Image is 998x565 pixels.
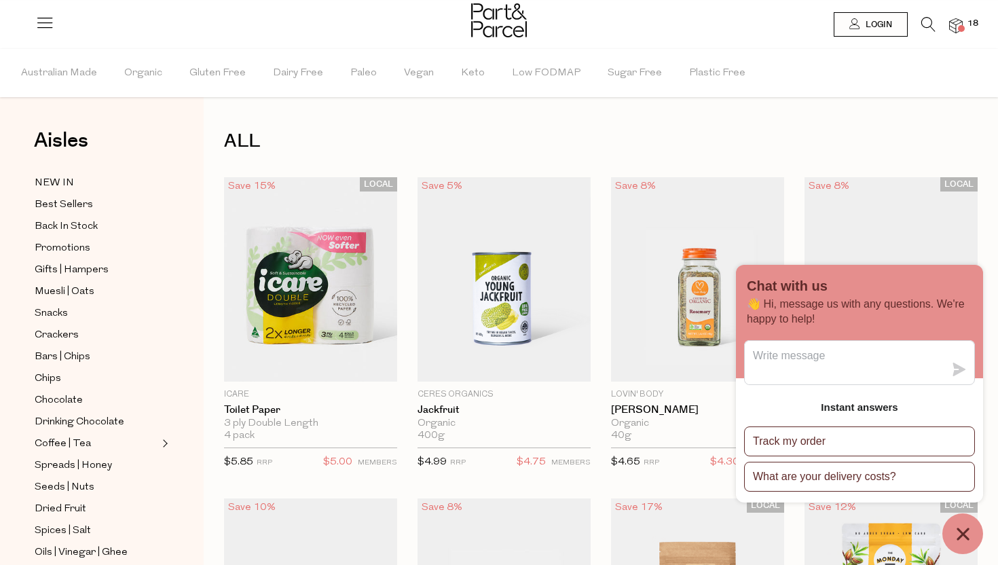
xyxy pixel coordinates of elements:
[512,50,580,97] span: Low FODMAP
[35,522,158,539] a: Spices | Salt
[964,18,982,30] span: 18
[35,175,74,192] span: NEW IN
[35,414,158,431] a: Drinking Chocolate
[611,177,660,196] div: Save 8%
[360,177,397,192] span: LOCAL
[834,12,908,37] a: Login
[418,388,591,401] p: Ceres Organics
[224,430,255,442] span: 4 pack
[450,459,466,467] small: RRP
[35,349,90,365] span: Bars | Chips
[35,371,61,387] span: Chips
[805,177,978,382] img: Banjo Bear
[35,196,158,213] a: Best Sellers
[35,544,158,561] a: Oils | Vinegar | Ghee
[418,404,591,416] a: Jackfruit
[35,327,158,344] a: Crackers
[35,370,158,387] a: Chips
[224,177,280,196] div: Save 15%
[644,459,659,467] small: RRP
[35,240,90,257] span: Promotions
[35,175,158,192] a: NEW IN
[35,479,158,496] a: Seeds | Nuts
[732,265,987,554] inbox-online-store-chat: Shopify online store chat
[404,50,434,97] span: Vegan
[224,418,397,430] div: 3 ply Double Length
[35,306,68,322] span: Snacks
[35,393,83,409] span: Chocolate
[35,348,158,365] a: Bars | Chips
[940,177,978,192] span: LOCAL
[34,126,88,156] span: Aisles
[35,435,158,452] a: Coffee | Tea
[35,283,158,300] a: Muesli | Oats
[949,18,963,33] a: 18
[35,305,158,322] a: Snacks
[418,430,445,442] span: 400g
[35,479,94,496] span: Seeds | Nuts
[710,454,739,471] span: $4.30
[35,545,128,561] span: Oils | Vinegar | Ghee
[358,459,397,467] small: MEMBERS
[224,457,253,467] span: $5.85
[551,459,591,467] small: MEMBERS
[189,50,246,97] span: Gluten Free
[611,388,784,401] p: Lovin' Body
[611,404,784,416] a: [PERSON_NAME]
[35,523,91,539] span: Spices | Salt
[159,435,168,452] button: Expand/Collapse Coffee | Tea
[461,50,485,97] span: Keto
[689,50,745,97] span: Plastic Free
[350,50,377,97] span: Paleo
[35,501,86,517] span: Dried Fruit
[418,418,591,430] div: Organic
[21,50,97,97] span: Australian Made
[224,388,397,401] p: icare
[35,327,79,344] span: Crackers
[418,177,466,196] div: Save 5%
[611,177,784,382] img: Rosemary
[35,392,158,409] a: Chocolate
[35,218,158,235] a: Back In Stock
[611,498,667,517] div: Save 17%
[35,240,158,257] a: Promotions
[35,457,158,474] a: Spreads | Honey
[323,454,352,471] span: $5.00
[224,177,397,382] img: Toilet Paper
[35,197,93,213] span: Best Sellers
[418,457,447,467] span: $4.99
[35,262,109,278] span: Gifts | Hampers
[418,498,466,517] div: Save 8%
[35,500,158,517] a: Dried Fruit
[257,459,272,467] small: RRP
[611,418,784,430] div: Organic
[471,3,527,37] img: Part&Parcel
[35,414,124,431] span: Drinking Chocolate
[611,457,640,467] span: $4.65
[34,130,88,164] a: Aisles
[608,50,662,97] span: Sugar Free
[224,498,280,517] div: Save 10%
[35,219,98,235] span: Back In Stock
[418,177,591,382] img: Jackfruit
[35,436,91,452] span: Coffee | Tea
[224,126,978,157] h1: ALL
[35,458,112,474] span: Spreads | Honey
[224,404,397,416] a: Toilet Paper
[273,50,323,97] span: Dairy Free
[805,177,853,196] div: Save 8%
[35,284,94,300] span: Muesli | Oats
[124,50,162,97] span: Organic
[35,261,158,278] a: Gifts | Hampers
[517,454,546,471] span: $4.75
[862,19,892,31] span: Login
[611,430,631,442] span: 40g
